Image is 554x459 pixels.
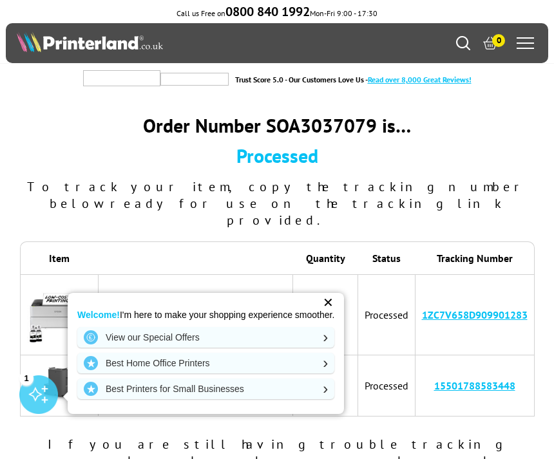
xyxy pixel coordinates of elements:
[77,353,334,373] a: Best Home Office Printers
[17,32,277,55] a: Printerland Logo
[20,241,99,274] th: Item
[77,327,334,348] a: View our Special Offers
[415,241,535,274] th: Tracking Number
[20,143,535,168] div: Processed
[83,70,160,86] img: trustpilot rating
[235,75,472,84] a: Trust Score 5.0 - Our Customers Love Us -Read over 8,000 Great Reviews!
[160,73,229,86] img: trustpilot rating
[358,274,415,355] td: Processed
[319,294,337,312] div: ✕
[456,36,470,50] a: Search
[492,34,505,47] span: 0
[37,362,82,407] img: Epson Maintenance Box
[293,274,358,355] td: 1
[27,281,91,346] img: Epson EcoTank ET-M1170
[422,308,528,321] a: 1ZC7V658D909901283
[77,379,334,399] a: Best Printers for Small Businesses
[358,241,415,274] th: Status
[358,355,415,417] td: Processed
[368,75,472,84] span: Read over 8,000 Great Reviews!
[19,371,33,385] div: 1
[77,310,120,320] strong: Welcome!
[77,309,334,321] p: I'm here to make your shopping experience smoother.
[27,178,528,229] span: To track your item, copy the tracking number below ready for use on the tracking link provided.
[434,379,515,392] a: 15501788583448
[293,241,358,274] th: Quantity
[17,32,163,52] img: Printerland Logo
[225,3,310,20] b: 0800 840 1992
[225,8,310,18] a: 0800 840 1992
[483,36,497,50] a: 0
[20,113,535,138] div: Order Number SOA3037079 is…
